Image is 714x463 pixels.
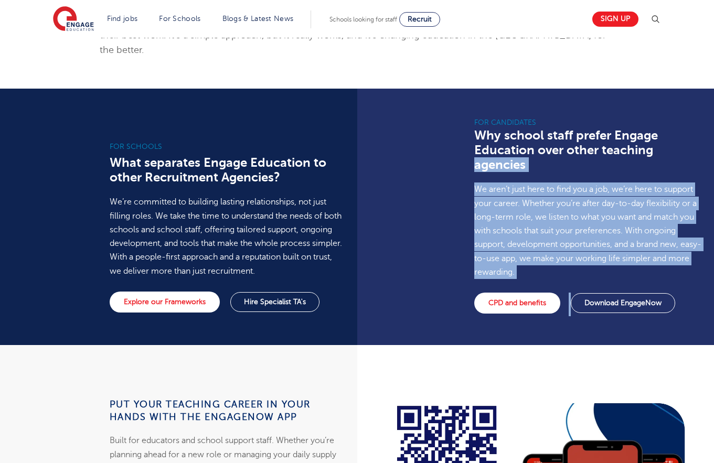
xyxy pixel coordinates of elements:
[408,15,432,23] span: Recruit
[571,293,675,313] a: Download EngageNow
[110,142,342,152] h6: For schools
[159,15,200,23] a: For Schools
[53,6,94,33] img: Engage Education
[110,292,220,313] a: Explore our Frameworks
[110,195,342,278] p: We’re committed to building lasting relationships, not just filling roles. We take the time to un...
[107,15,138,23] a: Find jobs
[230,292,319,312] a: Hire Specialist TA's
[474,117,707,128] h6: For Candidates
[474,182,707,279] p: We aren’t just here to find you a job, we’re here to support your career. Whether you’re after da...
[110,155,342,185] h3: What separates Engage Education to other Recruitment Agencies?
[399,12,440,27] a: Recruit
[474,293,560,314] a: CPD and benefits
[592,12,638,27] a: Sign up
[110,399,311,422] strong: Put your teaching career in your hands with the EngageNow app
[329,16,397,23] span: Schools looking for staff
[222,15,294,23] a: Blogs & Latest News
[474,128,707,172] h3: Why school staff prefer Engage Education over other teaching agencies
